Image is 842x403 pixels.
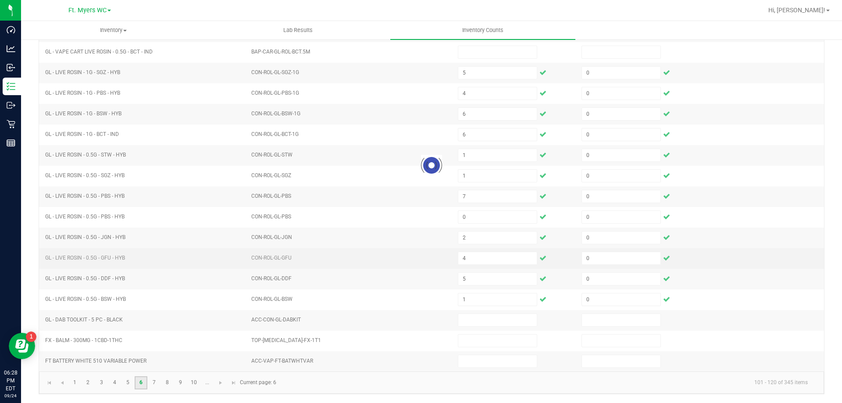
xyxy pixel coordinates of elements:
[46,379,53,386] span: Go to the first page
[21,21,206,39] a: Inventory
[59,379,66,386] span: Go to the previous page
[7,25,15,34] inline-svg: Dashboard
[206,21,390,39] a: Lab Results
[390,21,575,39] a: Inventory Counts
[148,376,161,389] a: Page 7
[4,392,17,399] p: 09/24
[7,63,15,72] inline-svg: Inbound
[68,376,81,389] a: Page 1
[121,376,134,389] a: Page 5
[39,371,824,394] kendo-pager: Current page: 6
[201,376,214,389] a: Page 11
[227,376,240,389] a: Go to the last page
[271,26,325,34] span: Lab Results
[7,101,15,110] inline-svg: Outbound
[7,44,15,53] inline-svg: Analytics
[188,376,200,389] a: Page 10
[161,376,174,389] a: Page 8
[95,376,108,389] a: Page 3
[26,332,36,342] iframe: Resource center unread badge
[21,26,205,34] span: Inventory
[135,376,147,389] a: Page 6
[4,369,17,392] p: 06:28 PM EDT
[174,376,187,389] a: Page 9
[282,375,815,390] kendo-pager-info: 101 - 120 of 345 items
[230,379,237,386] span: Go to the last page
[43,376,56,389] a: Go to the first page
[7,120,15,128] inline-svg: Retail
[82,376,94,389] a: Page 2
[56,376,68,389] a: Go to the previous page
[450,26,515,34] span: Inventory Counts
[9,333,35,359] iframe: Resource center
[214,376,227,389] a: Go to the next page
[108,376,121,389] a: Page 4
[217,379,224,386] span: Go to the next page
[7,82,15,91] inline-svg: Inventory
[768,7,825,14] span: Hi, [PERSON_NAME]!
[7,139,15,147] inline-svg: Reports
[68,7,107,14] span: Ft. Myers WC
